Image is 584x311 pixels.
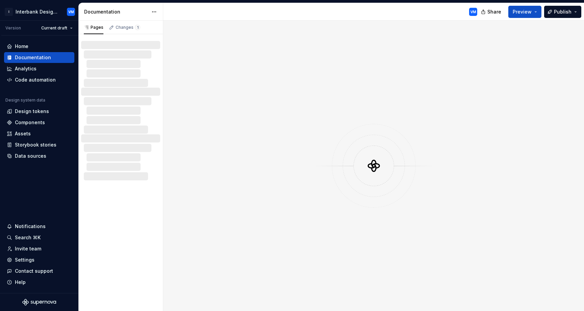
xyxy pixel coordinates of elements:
a: Code automation [4,74,74,85]
button: Contact support [4,266,74,276]
a: Analytics [4,63,74,74]
a: Data sources [4,151,74,161]
a: Home [4,41,74,52]
div: Analytics [15,65,36,72]
div: Search ⌘K [15,234,41,241]
div: Contact support [15,268,53,274]
span: Share [487,8,501,15]
div: Changes [116,25,140,30]
div: I [5,8,13,16]
div: Notifications [15,223,46,230]
div: VM [470,9,476,15]
div: Settings [15,257,34,263]
div: Interbank Design System [16,8,59,15]
button: Notifications [4,221,74,232]
span: Preview [513,8,532,15]
a: Settings [4,254,74,265]
a: Storybook stories [4,139,74,150]
button: Search ⌘K [4,232,74,243]
div: Help [15,279,26,286]
a: Components [4,117,74,128]
div: Assets [15,130,31,137]
button: Help [4,277,74,288]
div: Invite team [15,245,41,252]
a: Documentation [4,52,74,63]
span: Current draft [41,25,67,31]
div: Documentation [15,54,51,61]
a: Design tokens [4,106,74,117]
div: Data sources [15,153,46,159]
div: Design tokens [15,108,49,115]
button: Preview [508,6,541,18]
div: Storybook stories [15,141,56,148]
div: Pages [84,25,103,30]
a: Assets [4,128,74,139]
span: Publish [554,8,571,15]
div: VM [68,9,74,15]
button: Share [478,6,506,18]
div: Code automation [15,76,56,83]
button: Publish [544,6,581,18]
a: Invite team [4,243,74,254]
div: Version [5,25,21,31]
div: Design system data [5,97,45,103]
svg: Supernova Logo [22,299,56,306]
div: Home [15,43,28,50]
div: Documentation [84,8,148,15]
div: Components [15,119,45,126]
button: IInterbank Design SystemVM [1,4,77,19]
button: Current draft [38,23,76,33]
span: 1 [135,25,140,30]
